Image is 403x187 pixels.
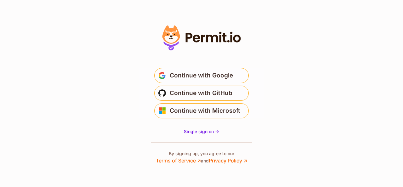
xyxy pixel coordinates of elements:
button: Continue with Microsoft [154,103,249,118]
a: Privacy Policy ↗ [209,157,247,164]
span: Continue with GitHub [170,88,232,98]
button: Continue with Google [154,68,249,83]
span: Continue with Microsoft [170,106,240,116]
a: Single sign on -> [184,128,219,135]
p: By signing up, you agree to our and [156,150,247,164]
span: Single sign on -> [184,129,219,134]
button: Continue with GitHub [154,86,249,101]
a: Terms of Service ↗ [156,157,201,164]
span: Continue with Google [170,71,233,81]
